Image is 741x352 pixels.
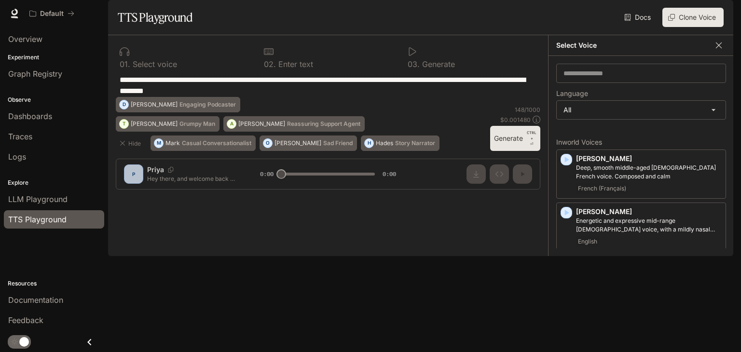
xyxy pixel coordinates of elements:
div: H [365,135,373,151]
button: All workspaces [25,4,79,23]
div: All [557,101,726,119]
p: ⏎ [527,130,536,147]
p: [PERSON_NAME] [576,207,722,217]
p: Mark [165,140,180,146]
button: O[PERSON_NAME]Sad Friend [260,135,357,151]
p: Reassuring Support Agent [287,121,360,127]
p: [PERSON_NAME] [238,121,285,127]
p: CTRL + [527,130,536,141]
h1: TTS Playground [118,8,192,27]
div: D [120,97,128,112]
p: Sad Friend [323,140,353,146]
button: Hide [116,135,147,151]
p: Inworld Voices [556,139,726,146]
button: Clone Voice [662,8,724,27]
div: O [263,135,272,151]
button: GenerateCTRL +⏎ [490,126,540,151]
p: Energetic and expressive mid-range male voice, with a mildly nasal quality [576,217,722,234]
p: Grumpy Man [179,121,215,127]
button: MMarkCasual Conversationalist [151,135,256,151]
p: 0 1 . [120,60,130,68]
p: Story Narrator [395,140,435,146]
p: [PERSON_NAME] [576,154,722,163]
p: $ 0.001480 [500,116,531,124]
a: Docs [622,8,655,27]
p: [PERSON_NAME] [274,140,321,146]
p: [PERSON_NAME] [131,121,178,127]
div: T [120,116,128,132]
span: English [576,236,599,247]
p: Generate [420,60,455,68]
p: Deep, smooth middle-aged male French voice. Composed and calm [576,163,722,181]
span: French (Français) [576,183,628,194]
p: [PERSON_NAME] [131,102,178,108]
p: 0 2 . [264,60,276,68]
button: HHadesStory Narrator [361,135,439,151]
p: Hades [376,140,393,146]
div: A [227,116,236,132]
p: 148 / 1000 [515,106,540,114]
button: T[PERSON_NAME]Grumpy Man [116,116,220,132]
button: D[PERSON_NAME]Engaging Podcaster [116,97,240,112]
p: Enter text [276,60,313,68]
p: Select voice [130,60,177,68]
button: A[PERSON_NAME]Reassuring Support Agent [223,116,365,132]
div: M [154,135,163,151]
p: Casual Conversationalist [182,140,251,146]
p: 0 3 . [408,60,420,68]
p: Default [40,10,64,18]
p: Language [556,90,588,97]
p: Engaging Podcaster [179,102,236,108]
